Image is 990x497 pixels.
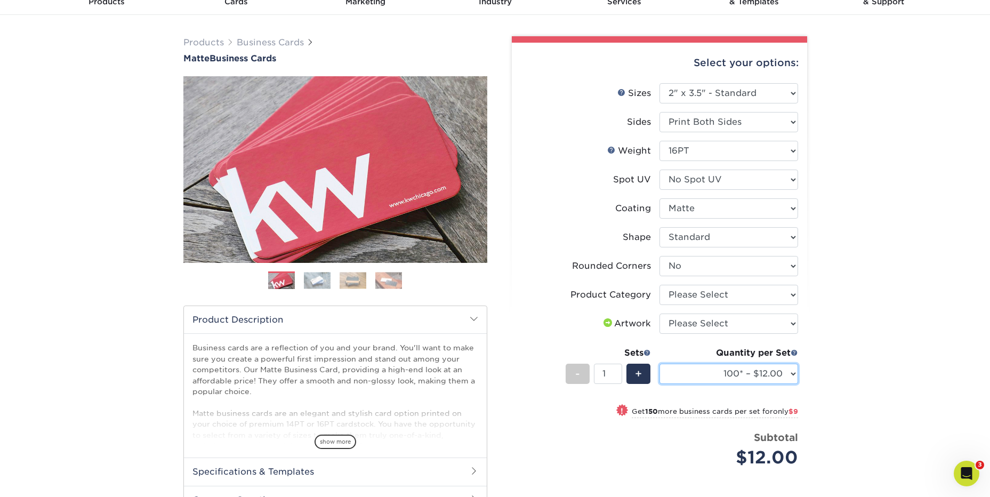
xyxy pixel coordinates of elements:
span: ! [621,405,623,416]
iframe: Google Customer Reviews [3,464,91,493]
h2: Specifications & Templates [184,458,487,485]
span: + [635,366,642,382]
h1: Business Cards [183,53,487,63]
div: Sides [627,116,651,129]
div: $12.00 [667,445,798,470]
div: Shape [623,231,651,244]
div: Sets [566,347,651,359]
span: show more [315,435,356,449]
a: MatteBusiness Cards [183,53,487,63]
div: Weight [607,145,651,157]
img: Matte 01 [183,18,487,322]
div: Select your options: [520,43,799,83]
iframe: Intercom live chat [954,461,979,486]
img: Business Cards 04 [375,272,402,288]
img: Business Cards 02 [304,272,331,288]
div: Artwork [601,317,651,330]
div: Coating [615,202,651,215]
div: Sizes [617,87,651,100]
div: Spot UV [613,173,651,186]
small: Get more business cards per set for [632,407,798,418]
a: Products [183,37,224,47]
h2: Product Description [184,306,487,333]
div: Product Category [570,288,651,301]
strong: Subtotal [754,431,798,443]
strong: 150 [645,407,658,415]
span: - [575,366,580,382]
span: 3 [976,461,984,469]
div: Quantity per Set [659,347,798,359]
img: Business Cards 01 [268,268,295,294]
p: Business cards are a reflection of you and your brand. You'll want to make sure you create a powe... [192,342,478,494]
div: Rounded Corners [572,260,651,272]
span: only [773,407,798,415]
a: Business Cards [237,37,304,47]
img: Business Cards 03 [340,272,366,288]
span: $9 [788,407,798,415]
span: Matte [183,53,210,63]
